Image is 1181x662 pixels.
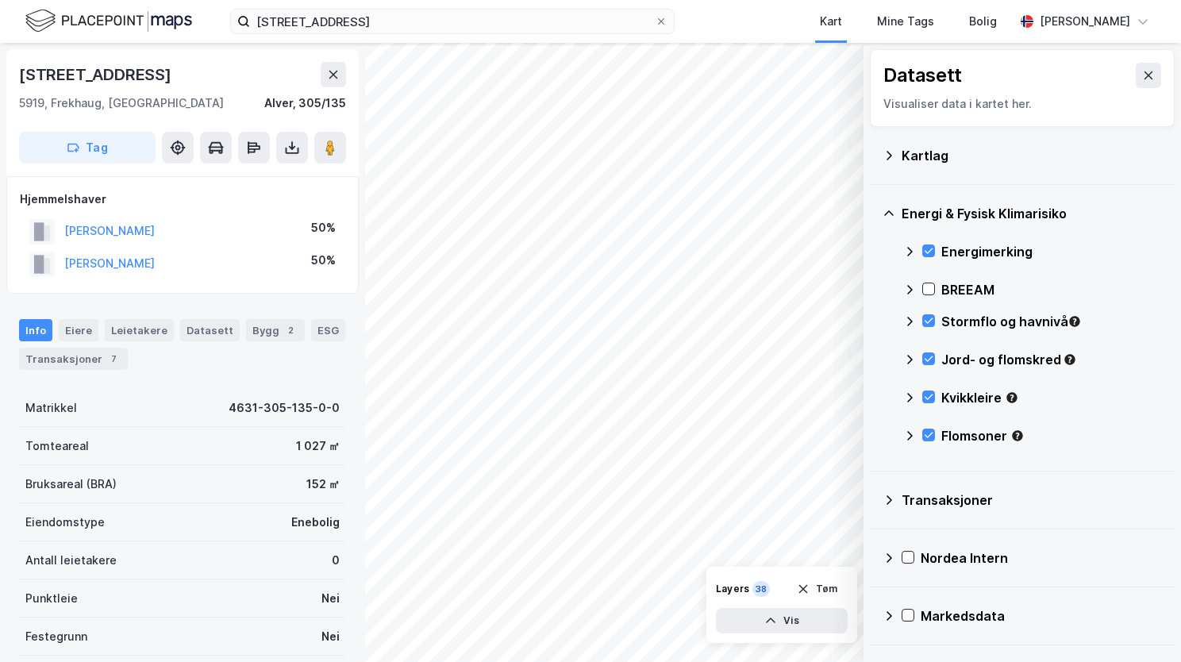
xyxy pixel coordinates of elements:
div: Jord- og flomskred [941,350,1162,369]
div: Bolig [969,12,997,31]
div: Transaksjoner [902,491,1162,510]
div: Punktleie [25,589,78,608]
div: Leietakere [105,319,174,341]
div: Transaksjoner [19,348,128,370]
div: Tooltip anchor [1068,314,1082,329]
div: Layers [716,583,749,595]
div: Kartlag [902,146,1162,165]
iframe: Chat Widget [1102,586,1181,662]
div: Nordea Intern [921,548,1162,568]
button: Tag [19,132,156,164]
div: Mine Tags [877,12,934,31]
div: Festegrunn [25,627,87,646]
div: Enebolig [291,513,340,532]
div: Alver, 305/135 [264,94,346,113]
div: Kvikkleire [941,388,1162,407]
div: Nei [321,627,340,646]
div: 152 ㎡ [306,475,340,494]
div: 2 [283,322,298,338]
div: Bygg [246,319,305,341]
div: Eiendomstype [25,513,105,532]
div: Datasett [883,63,962,88]
div: Energi & Fysisk Klimarisiko [902,204,1162,223]
div: Datasett [180,319,240,341]
div: Energimerking [941,242,1162,261]
div: Tooltip anchor [1010,429,1025,443]
div: 1 027 ㎡ [296,437,340,456]
div: [PERSON_NAME] [1040,12,1130,31]
div: Flomsoner [941,426,1162,445]
div: Hjemmelshaver [20,190,345,209]
div: Markedsdata [921,606,1162,625]
div: Tooltip anchor [1063,352,1077,367]
div: Info [19,319,52,341]
div: [STREET_ADDRESS] [19,62,175,87]
div: BREEAM [941,280,1162,299]
div: Kart [820,12,842,31]
img: logo.f888ab2527a4732fd821a326f86c7f29.svg [25,7,192,35]
div: Antall leietakere [25,551,117,570]
div: Tomteareal [25,437,89,456]
button: Vis [716,608,848,633]
div: Tooltip anchor [1005,391,1019,405]
div: 5919, Frekhaug, [GEOGRAPHIC_DATA] [19,94,224,113]
div: 4631-305-135-0-0 [229,398,340,418]
input: Søk på adresse, matrikkel, gårdeiere, leietakere eller personer [250,10,655,33]
div: Nei [321,589,340,608]
div: Stormflo og havnivå [941,312,1162,331]
div: 7 [106,351,121,367]
div: 50% [311,251,336,270]
div: 38 [752,581,770,597]
div: 50% [311,218,336,237]
button: Tøm [787,576,848,602]
div: ESG [311,319,345,341]
div: Visualiser data i kartet her. [883,94,1161,114]
div: Matrikkel [25,398,77,418]
div: Eiere [59,319,98,341]
div: Bruksareal (BRA) [25,475,117,494]
div: 0 [332,551,340,570]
